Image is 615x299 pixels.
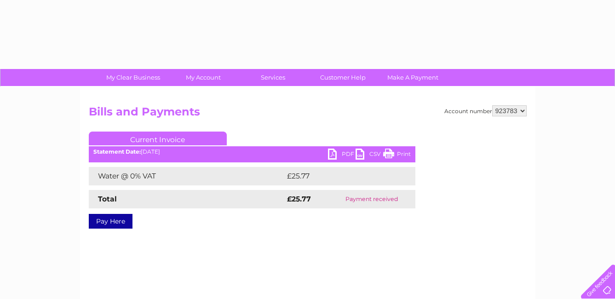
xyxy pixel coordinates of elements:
a: Make A Payment [375,69,451,86]
a: CSV [356,149,383,162]
a: My Clear Business [95,69,171,86]
strong: Total [98,195,117,203]
a: PDF [328,149,356,162]
td: £25.77 [285,167,397,185]
strong: £25.77 [287,195,311,203]
td: Water @ 0% VAT [89,167,285,185]
b: Statement Date: [93,148,141,155]
div: [DATE] [89,149,415,155]
a: Customer Help [305,69,381,86]
h2: Bills and Payments [89,105,527,123]
div: Account number [444,105,527,116]
a: Pay Here [89,214,132,229]
a: My Account [165,69,241,86]
td: Payment received [328,190,415,208]
a: Services [235,69,311,86]
a: Print [383,149,411,162]
a: Current Invoice [89,132,227,145]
